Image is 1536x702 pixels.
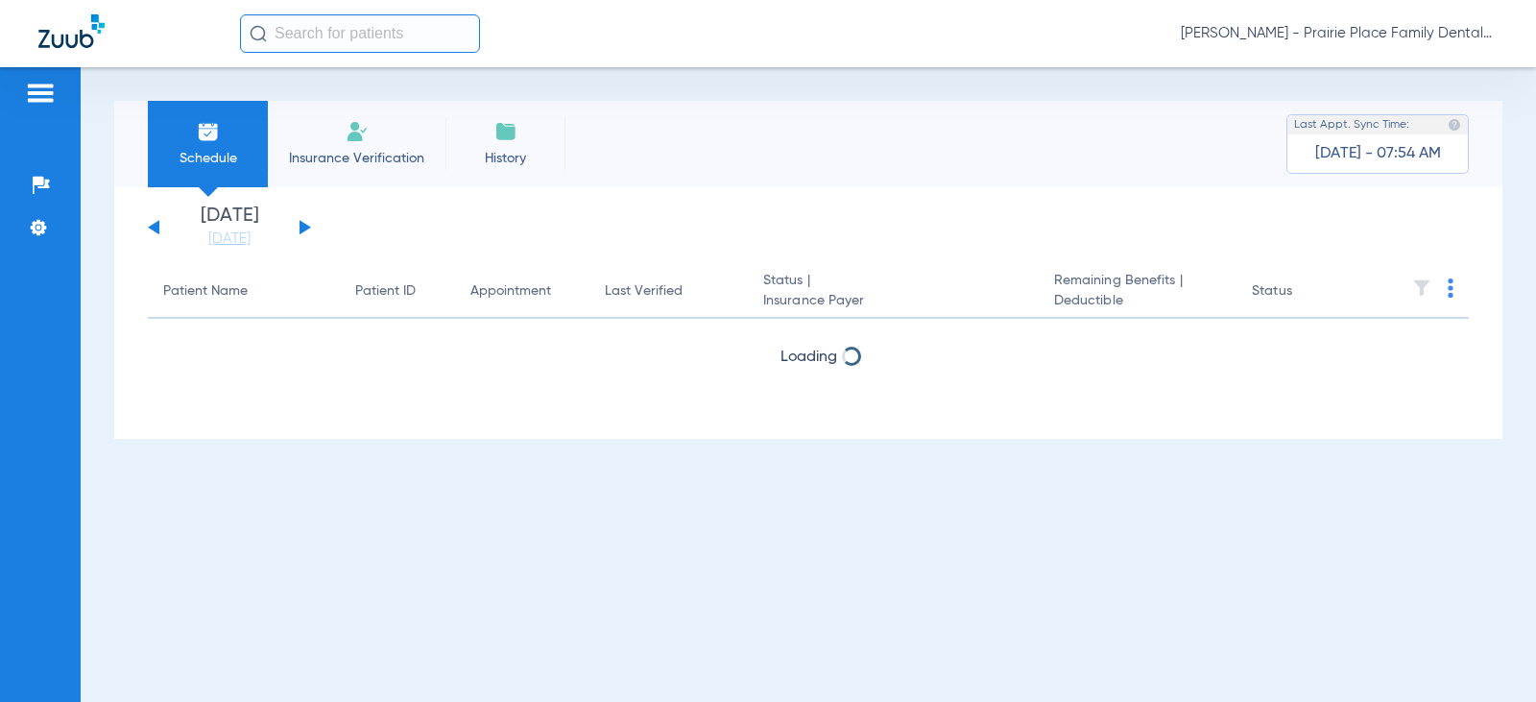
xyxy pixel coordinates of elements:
div: Last Verified [605,281,732,302]
img: History [494,120,517,143]
img: hamburger-icon [25,82,56,105]
span: Schedule [162,149,253,168]
img: Manual Insurance Verification [346,120,369,143]
span: Last Appt. Sync Time: [1294,115,1409,134]
img: Schedule [197,120,220,143]
th: Remaining Benefits | [1039,265,1236,319]
th: Status | [748,265,1039,319]
img: Zuub Logo [38,14,105,48]
div: Patient Name [163,281,324,302]
span: [DATE] - 07:54 AM [1315,144,1441,163]
img: last sync help info [1448,118,1461,132]
span: [PERSON_NAME] - Prairie Place Family Dental [1181,24,1498,43]
div: Patient ID [355,281,440,302]
div: Patient ID [355,281,416,302]
div: Patient Name [163,281,248,302]
span: Loading [780,350,837,365]
img: Search Icon [250,25,267,42]
div: Appointment [470,281,574,302]
li: [DATE] [172,206,287,249]
span: Insurance Verification [282,149,431,168]
div: Appointment [470,281,551,302]
div: Last Verified [605,281,683,302]
a: [DATE] [172,230,287,249]
span: History [460,149,551,168]
img: group-dot-blue.svg [1448,278,1453,298]
span: Insurance Payer [763,291,1023,311]
img: filter.svg [1412,278,1431,298]
th: Status [1236,265,1366,319]
input: Search for patients [240,14,480,53]
span: Deductible [1054,291,1221,311]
